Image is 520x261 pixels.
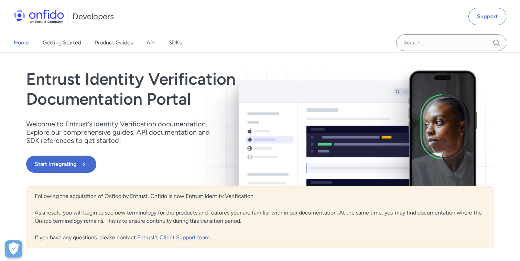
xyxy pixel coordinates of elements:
div: Cookie Preferences [5,240,22,258]
a: Start Integrating [26,156,354,173]
a: Entrust's Client Support team [137,234,211,241]
button: Open Preferences [5,240,22,258]
a: Support [468,8,506,25]
h1: Developers [73,11,114,22]
a: Getting Started [43,33,81,52]
h1: Entrust Identity Verification Documentation Portal [26,69,354,109]
div: Following the acquisition of Onfido by Entrust, Onfido is now Entrust Identity Verification. As a... [26,186,494,248]
a: Product Guides [95,33,133,52]
a: SDKs [169,33,182,52]
input: Onfido search input field [396,34,506,51]
a: API [147,33,155,52]
p: Welcome to Entrust’s Identity Verification documentation. Explore our comprehensive guides, API d... [26,120,219,145]
button: Start Integrating [26,156,96,173]
img: Onfido Logo [14,10,64,23]
a: Home [14,33,29,52]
